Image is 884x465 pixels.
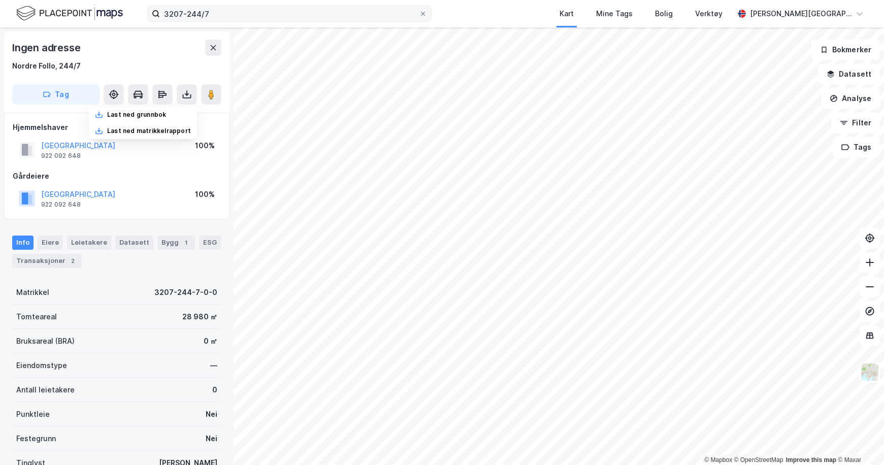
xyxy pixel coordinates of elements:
button: Datasett [818,64,880,84]
div: Leietakere [67,236,111,250]
div: 3207-244-7-0-0 [154,286,217,298]
div: Datasett [115,236,153,250]
div: 2 [68,256,78,266]
div: Kart [560,8,574,20]
div: 28 980 ㎡ [182,311,217,323]
div: Matrikkel [16,286,49,298]
div: Nei [206,433,217,445]
div: Kontrollprogram for chat [833,416,884,465]
div: Verktøy [695,8,723,20]
input: Søk på adresse, matrikkel, gårdeiere, leietakere eller personer [160,6,419,21]
img: Z [860,362,879,382]
div: 922 092 648 [41,152,81,160]
div: Gårdeiere [13,170,221,182]
div: Festegrunn [16,433,56,445]
div: Transaksjoner [12,254,82,268]
a: Mapbox [704,456,732,463]
div: 100% [195,188,215,201]
div: Nordre Follo, 244/7 [12,60,81,72]
div: Info [12,236,34,250]
button: Filter [831,113,880,133]
div: — [210,359,217,372]
div: Hjemmelshaver [13,121,221,134]
div: 0 ㎡ [204,335,217,347]
img: logo.f888ab2527a4732fd821a326f86c7f29.svg [16,5,123,22]
div: [PERSON_NAME][GEOGRAPHIC_DATA] [750,8,852,20]
div: ESG [199,236,221,250]
div: 1 [181,238,191,248]
div: 0 [212,384,217,396]
iframe: Chat Widget [833,416,884,465]
div: Mine Tags [596,8,633,20]
a: OpenStreetMap [734,456,783,463]
div: Bygg [157,236,195,250]
div: Last ned grunnbok [107,111,166,119]
div: Tomteareal [16,311,57,323]
div: Antall leietakere [16,384,75,396]
button: Bokmerker [811,40,880,60]
div: Nei [206,408,217,420]
div: Bolig [655,8,673,20]
button: Tags [833,137,880,157]
div: Bruksareal (BRA) [16,335,75,347]
div: Ingen adresse [12,40,82,56]
div: Eiendomstype [16,359,67,372]
button: Analyse [821,88,880,109]
div: Last ned matrikkelrapport [107,127,191,135]
div: Eiere [38,236,63,250]
div: 922 092 648 [41,201,81,209]
button: Tag [12,84,100,105]
a: Improve this map [786,456,836,463]
div: Punktleie [16,408,50,420]
div: 100% [195,140,215,152]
